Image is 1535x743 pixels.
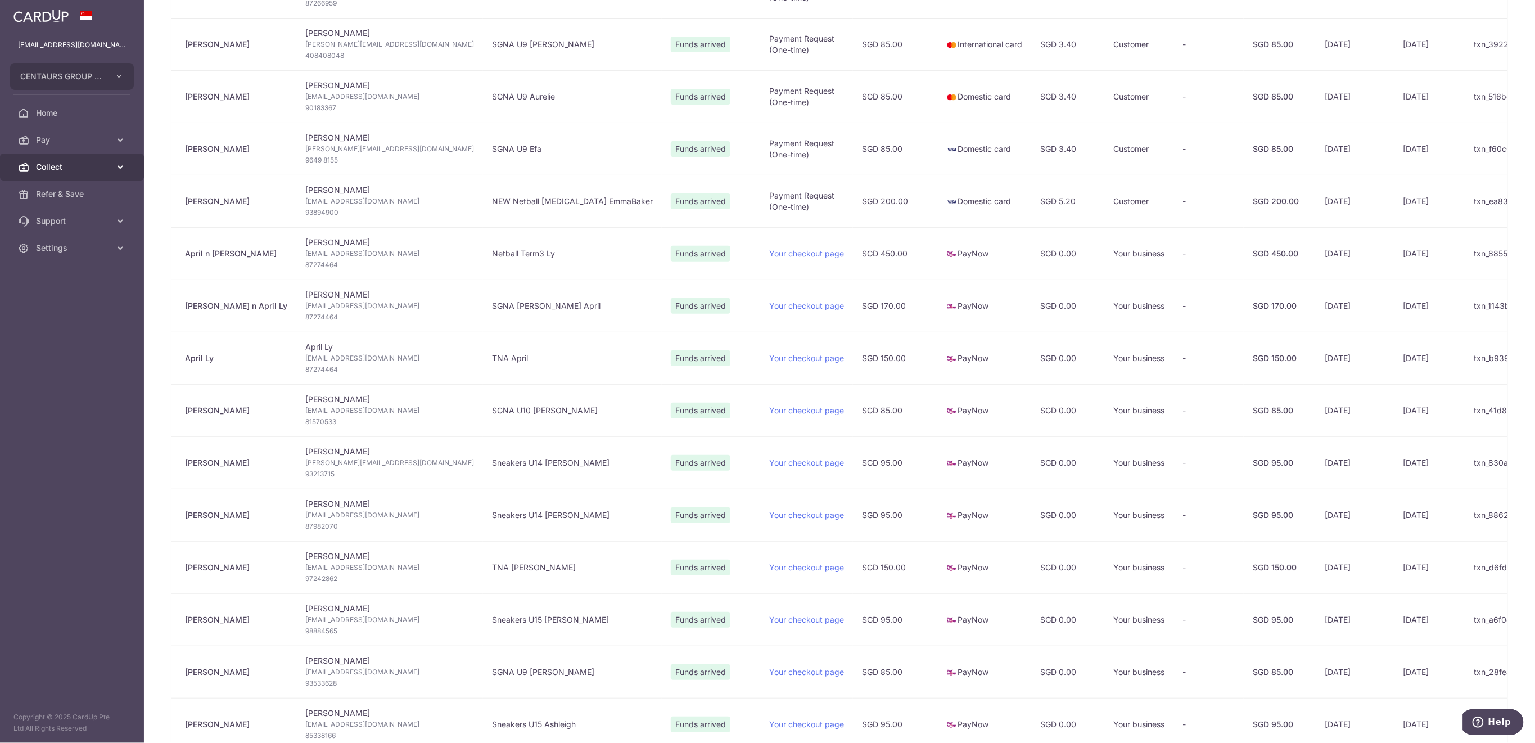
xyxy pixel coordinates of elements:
[1253,614,1307,625] div: SGD 95.00
[937,123,1031,175] td: Domestic card
[853,175,937,227] td: SGD 200.00
[671,298,730,314] span: Funds arrived
[937,227,1031,280] td: PayNow
[1316,593,1394,646] td: [DATE]
[1031,593,1104,646] td: SGD 0.00
[483,227,662,280] td: Netball Term3 Ly
[760,123,853,175] td: Payment Request (One-time)
[1031,646,1104,698] td: SGD 0.00
[946,510,958,521] img: paynow-md-4fe65508ce96feda548756c5ee0e473c78d4820b8ea51387c6e4ad89e58a5e61.png
[671,193,730,209] span: Funds arrived
[1173,280,1244,332] td: -
[1031,70,1104,123] td: SGD 3.40
[1104,384,1173,436] td: Your business
[1253,300,1307,312] div: SGD 170.00
[1173,436,1244,489] td: -
[937,541,1031,593] td: PayNow
[1031,175,1104,227] td: SGD 5.20
[305,510,474,521] span: [EMAIL_ADDRESS][DOMAIN_NAME]
[671,350,730,366] span: Funds arrived
[185,510,287,521] div: [PERSON_NAME]
[1031,18,1104,70] td: SGD 3.40
[36,242,110,254] span: Settings
[1253,562,1307,573] div: SGD 150.00
[1104,593,1173,646] td: Your business
[1104,436,1173,489] td: Your business
[671,612,730,628] span: Funds arrived
[937,593,1031,646] td: PayNow
[305,248,474,259] span: [EMAIL_ADDRESS][DOMAIN_NAME]
[296,593,483,646] td: [PERSON_NAME]
[20,71,103,82] span: CENTAURS GROUP PRIVATE LIMITED
[1104,489,1173,541] td: Your business
[1173,593,1244,646] td: -
[853,332,937,384] td: SGD 150.00
[671,403,730,418] span: Funds arrived
[185,719,287,730] div: [PERSON_NAME]
[296,646,483,698] td: [PERSON_NAME]
[1031,489,1104,541] td: SGD 0.00
[1173,646,1244,698] td: -
[853,384,937,436] td: SGD 85.00
[13,9,69,22] img: CardUp
[671,37,730,52] span: Funds arrived
[36,134,110,146] span: Pay
[946,406,958,417] img: paynow-md-4fe65508ce96feda548756c5ee0e473c78d4820b8ea51387c6e4ad89e58a5e61.png
[185,143,287,155] div: [PERSON_NAME]
[1104,280,1173,332] td: Your business
[185,196,287,207] div: [PERSON_NAME]
[185,300,287,312] div: [PERSON_NAME] n April Ly
[1394,18,1465,70] td: [DATE]
[769,406,844,415] a: Your checkout page
[305,155,474,166] span: 9649 8155
[1173,123,1244,175] td: -
[1316,489,1394,541] td: [DATE]
[937,489,1031,541] td: PayNow
[937,332,1031,384] td: PayNow
[1031,123,1104,175] td: SGD 3.40
[1253,405,1307,416] div: SGD 85.00
[1316,436,1394,489] td: [DATE]
[36,188,110,200] span: Refer & Save
[483,123,662,175] td: SGNA U9 Efa
[1104,70,1173,123] td: Customer
[946,719,958,731] img: paynow-md-4fe65508ce96feda548756c5ee0e473c78d4820b8ea51387c6e4ad89e58a5e61.png
[853,646,937,698] td: SGD 85.00
[769,615,844,624] a: Your checkout page
[946,667,958,678] img: paynow-md-4fe65508ce96feda548756c5ee0e473c78d4820b8ea51387c6e4ad89e58a5e61.png
[1253,353,1307,364] div: SGD 150.00
[1104,175,1173,227] td: Customer
[296,70,483,123] td: [PERSON_NAME]
[946,458,958,469] img: paynow-md-4fe65508ce96feda548756c5ee0e473c78d4820b8ea51387c6e4ad89e58a5e61.png
[1253,39,1307,50] div: SGD 85.00
[296,541,483,593] td: [PERSON_NAME]
[760,175,853,227] td: Payment Request (One-time)
[296,175,483,227] td: [PERSON_NAME]
[853,593,937,646] td: SGD 95.00
[1316,646,1394,698] td: [DATE]
[853,541,937,593] td: SGD 150.00
[305,39,474,50] span: [PERSON_NAME][EMAIL_ADDRESS][DOMAIN_NAME]
[305,91,474,102] span: [EMAIL_ADDRESS][DOMAIN_NAME]
[946,301,958,312] img: paynow-md-4fe65508ce96feda548756c5ee0e473c78d4820b8ea51387c6e4ad89e58a5e61.png
[1173,489,1244,541] td: -
[483,332,662,384] td: TNA April
[1253,719,1307,730] div: SGD 95.00
[1316,384,1394,436] td: [DATE]
[671,717,730,732] span: Funds arrived
[10,63,134,90] button: CENTAURS GROUP PRIVATE LIMITED
[185,39,287,50] div: [PERSON_NAME]
[305,521,474,532] span: 87982070
[483,646,662,698] td: SGNA U9 [PERSON_NAME]
[305,207,474,218] span: 93894900
[305,614,474,625] span: [EMAIL_ADDRESS][DOMAIN_NAME]
[1104,18,1173,70] td: Customer
[769,510,844,520] a: Your checkout page
[185,667,287,678] div: [PERSON_NAME]
[1394,123,1465,175] td: [DATE]
[305,730,474,741] span: 85338166
[1031,384,1104,436] td: SGD 0.00
[1253,143,1307,155] div: SGD 85.00
[671,507,730,523] span: Funds arrived
[185,91,287,102] div: [PERSON_NAME]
